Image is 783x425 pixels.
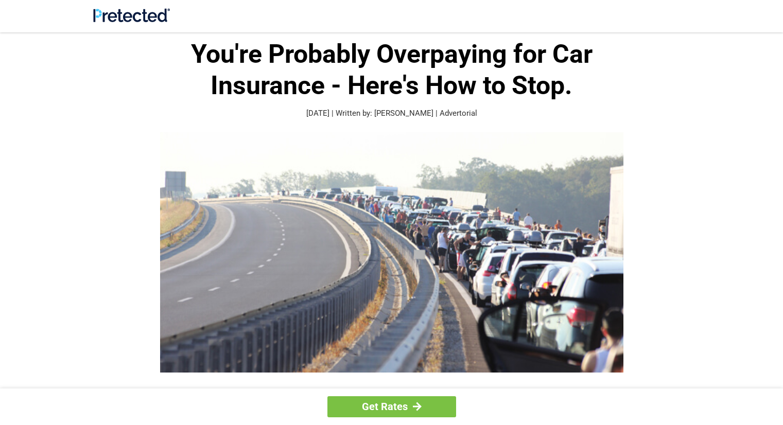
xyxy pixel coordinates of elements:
img: Site Logo [93,8,170,22]
p: [DATE] | Written by: [PERSON_NAME] | Advertorial [145,108,639,119]
a: Get Rates [327,396,456,417]
p: Here is the 1 simple truth according to experts: [145,385,639,400]
a: Site Logo [93,14,170,24]
h1: You're Probably Overpaying for Car Insurance - Here's How to Stop. [145,39,639,101]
